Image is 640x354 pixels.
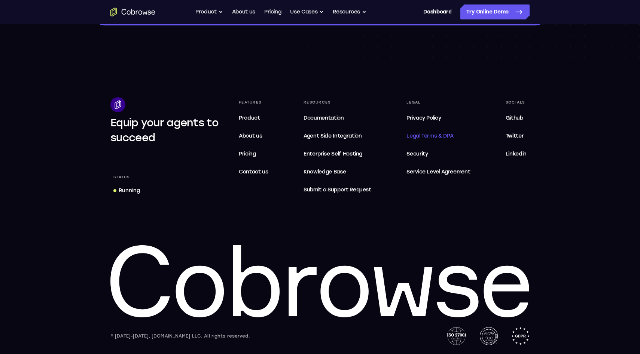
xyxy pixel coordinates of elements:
a: Submit a Support Request [301,182,374,197]
button: Product [195,4,223,19]
div: Features [236,97,271,108]
a: Privacy Policy [403,111,473,126]
button: Use Cases [290,4,324,19]
a: About us [232,4,255,19]
a: Running [110,184,143,197]
a: Try Online Demo [460,4,530,19]
a: Linkedin [503,147,530,161]
img: ISO [447,327,466,345]
span: Legal Terms & DPA [406,133,453,139]
div: Resources [301,97,374,108]
a: Enterprise Self Hosting [301,147,374,161]
a: Pricing [236,147,271,161]
span: Product [239,115,260,121]
span: Enterprise Self Hosting [304,150,371,158]
a: Service Level Agreement [403,164,473,179]
div: Status [110,172,133,182]
a: Dashboard [423,4,451,19]
span: Security [406,151,428,157]
span: Equip your agents to succeed [110,116,219,144]
span: About us [239,133,262,139]
span: Privacy Policy [406,115,441,121]
a: Security [403,147,473,161]
span: Pricing [239,151,256,157]
span: Github [506,115,523,121]
div: © [DATE]-[DATE], [DOMAIN_NAME] LLC. All rights reserved. [110,332,250,340]
span: Agent Side Integration [304,132,371,141]
img: AICPA SOC [480,327,498,345]
a: Legal Terms & DPA [403,129,473,144]
div: Socials [503,97,530,108]
a: About us [236,129,271,144]
div: Running [119,187,140,194]
a: Product [236,111,271,126]
span: Submit a Support Request [304,185,371,194]
a: Contact us [236,164,271,179]
span: Contact us [239,169,268,175]
span: Service Level Agreement [406,167,470,176]
span: Twitter [506,133,524,139]
div: Legal [403,97,473,108]
a: Knowledge Base [301,164,374,179]
img: GDPR [511,327,530,345]
a: Agent Side Integration [301,129,374,144]
span: Linkedin [506,151,527,157]
a: Pricing [264,4,281,19]
button: Resources [333,4,366,19]
a: Twitter [503,129,530,144]
a: Documentation [301,111,374,126]
span: Documentation [304,115,344,121]
span: Knowledge Base [304,169,346,175]
a: Go to the home page [110,7,155,16]
a: Github [503,111,530,126]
